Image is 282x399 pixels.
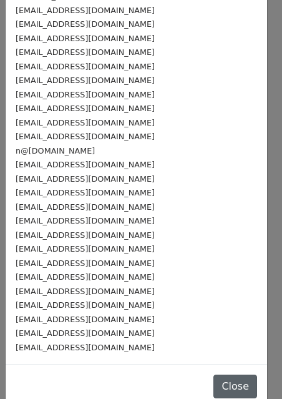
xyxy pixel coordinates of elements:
[16,343,155,352] small: [EMAIL_ADDRESS][DOMAIN_NAME]
[16,62,155,71] small: [EMAIL_ADDRESS][DOMAIN_NAME]
[16,47,155,57] small: [EMAIL_ADDRESS][DOMAIN_NAME]
[16,202,155,212] small: [EMAIL_ADDRESS][DOMAIN_NAME]
[16,272,155,282] small: [EMAIL_ADDRESS][DOMAIN_NAME]
[16,174,155,184] small: [EMAIL_ADDRESS][DOMAIN_NAME]
[16,300,155,310] small: [EMAIL_ADDRESS][DOMAIN_NAME]
[16,244,155,254] small: [EMAIL_ADDRESS][DOMAIN_NAME]
[16,19,155,29] small: [EMAIL_ADDRESS][DOMAIN_NAME]
[16,146,95,155] small: n@[DOMAIN_NAME]
[16,287,155,296] small: [EMAIL_ADDRESS][DOMAIN_NAME]
[213,375,257,398] button: Close
[16,216,155,225] small: [EMAIL_ADDRESS][DOMAIN_NAME]
[16,259,155,268] small: [EMAIL_ADDRESS][DOMAIN_NAME]
[16,76,155,85] small: [EMAIL_ADDRESS][DOMAIN_NAME]
[16,328,155,338] small: [EMAIL_ADDRESS][DOMAIN_NAME]
[16,118,155,127] small: [EMAIL_ADDRESS][DOMAIN_NAME]
[16,160,155,169] small: [EMAIL_ADDRESS][DOMAIN_NAME]
[16,188,155,197] small: [EMAIL_ADDRESS][DOMAIN_NAME]
[16,6,155,15] small: [EMAIL_ADDRESS][DOMAIN_NAME]
[16,315,155,324] small: [EMAIL_ADDRESS][DOMAIN_NAME]
[16,34,155,43] small: [EMAIL_ADDRESS][DOMAIN_NAME]
[220,339,282,399] iframe: Chat Widget
[16,104,155,113] small: [EMAIL_ADDRESS][DOMAIN_NAME]
[16,230,155,240] small: [EMAIL_ADDRESS][DOMAIN_NAME]
[16,132,155,141] small: [EMAIL_ADDRESS][DOMAIN_NAME]
[16,90,155,99] small: [EMAIL_ADDRESS][DOMAIN_NAME]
